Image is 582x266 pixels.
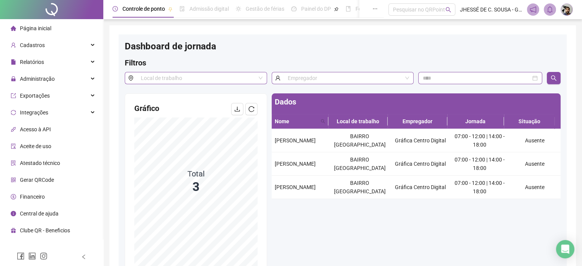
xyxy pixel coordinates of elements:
span: environment [125,72,137,84]
span: search [321,119,325,124]
span: pushpin [334,7,339,11]
span: [PERSON_NAME] [275,161,316,167]
td: Ausente [509,176,561,199]
span: reload [248,106,254,112]
span: Aceite de uso [20,143,51,149]
th: Jornada [447,114,504,129]
td: Gráfica Centro Digital [390,152,451,176]
span: search [445,7,451,13]
span: Dados [275,97,296,106]
td: Gráfica Centro Digital [390,129,451,152]
span: Controle de ponto [122,6,165,12]
span: dollar [11,194,16,199]
span: pushpin [168,7,173,11]
span: search [551,75,557,81]
span: Gerar QRCode [20,177,54,183]
span: sync [11,110,16,115]
span: file [11,59,16,65]
span: Administração [20,76,55,82]
span: Nome [275,117,318,126]
span: left [81,254,86,259]
span: user-add [11,42,16,48]
img: 21298 [561,4,572,15]
span: info-circle [11,211,16,216]
span: audit [11,144,16,149]
span: Exportações [20,93,50,99]
td: Gráfica Centro Digital [390,176,451,199]
td: BAIRRO [GEOGRAPHIC_DATA] [329,129,390,152]
span: Relatórios [20,59,44,65]
span: notification [530,6,536,13]
th: Situação [504,114,555,129]
span: search [319,116,327,127]
td: 07:00 - 12:00 | 14:00 - 18:00 [451,152,509,176]
span: linkedin [28,252,36,260]
span: book [346,6,351,11]
span: clock-circle [112,6,118,11]
span: Gestão de férias [246,6,284,12]
span: dashboard [291,6,297,11]
span: bell [546,6,553,13]
span: facebook [17,252,24,260]
div: Open Intercom Messenger [556,240,574,258]
span: sun [236,6,241,11]
span: Gráfico [134,104,159,113]
td: Ausente [509,129,561,152]
span: qrcode [11,177,16,183]
td: 07:00 - 12:00 | 14:00 - 18:00 [451,129,509,152]
span: Folha de pagamento [355,6,404,12]
span: file-done [179,6,185,11]
span: Atestado técnico [20,160,60,166]
span: lock [11,76,16,82]
span: Clube QR - Beneficios [20,227,70,233]
span: user [272,72,284,84]
span: Integrações [20,109,48,116]
span: Central de ajuda [20,211,59,217]
span: download [234,106,240,112]
span: [PERSON_NAME] [275,137,316,144]
span: ellipsis [372,6,378,11]
span: [PERSON_NAME] [275,184,316,190]
span: Cadastros [20,42,45,48]
span: Painel do DP [301,6,331,12]
td: BAIRRO [GEOGRAPHIC_DATA] [329,176,390,199]
td: Ausente [509,152,561,176]
span: Admissão digital [189,6,229,12]
span: Acesso à API [20,126,51,132]
span: home [11,26,16,31]
th: Empregador [388,114,447,129]
span: Página inicial [20,25,51,31]
span: gift [11,228,16,233]
span: Financeiro [20,194,45,200]
span: Filtros [125,58,146,67]
span: api [11,127,16,132]
span: export [11,93,16,98]
span: solution [11,160,16,166]
td: 07:00 - 12:00 | 14:00 - 18:00 [451,176,509,199]
th: Local de trabalho [328,114,388,129]
span: Dashboard de jornada [125,41,216,52]
span: JHESSÉ DE C. SOUSA - Gráfica Centro Digital [460,5,522,14]
span: instagram [40,252,47,260]
td: BAIRRO [GEOGRAPHIC_DATA] [329,152,390,176]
